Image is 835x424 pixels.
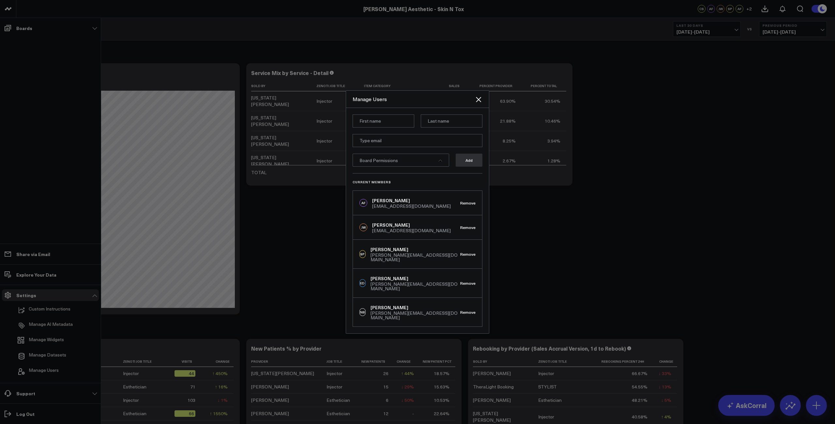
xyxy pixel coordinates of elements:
input: Type email [353,134,482,147]
button: Add [456,154,482,167]
div: [PERSON_NAME] [371,275,460,282]
span: Board Permissions [359,157,398,163]
button: Remove [460,281,476,285]
div: [PERSON_NAME] [372,197,451,204]
div: [PERSON_NAME] [372,222,451,228]
button: Remove [460,310,476,314]
button: Remove [460,252,476,256]
div: [PERSON_NAME][EMAIL_ADDRESS][DOMAIN_NAME] [371,282,460,291]
div: [EMAIL_ADDRESS][DOMAIN_NAME] [372,204,451,208]
div: [PERSON_NAME][EMAIL_ADDRESS][DOMAIN_NAME] [371,311,460,320]
div: ED [359,279,366,287]
button: Remove [460,225,476,230]
div: NB [359,308,366,316]
input: Last name [421,114,482,128]
div: AF [359,199,367,207]
div: [PERSON_NAME] [371,246,460,253]
button: Close [475,96,482,103]
div: SP [359,250,366,258]
div: Manage Users [353,96,475,103]
div: [PERSON_NAME][EMAIL_ADDRESS][DOMAIN_NAME] [371,253,460,262]
div: [PERSON_NAME] [371,304,460,311]
div: [EMAIL_ADDRESS][DOMAIN_NAME] [372,228,451,233]
button: Remove [460,201,476,205]
h3: Current Members [353,180,482,184]
div: JW [359,223,367,231]
input: First name [353,114,414,128]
